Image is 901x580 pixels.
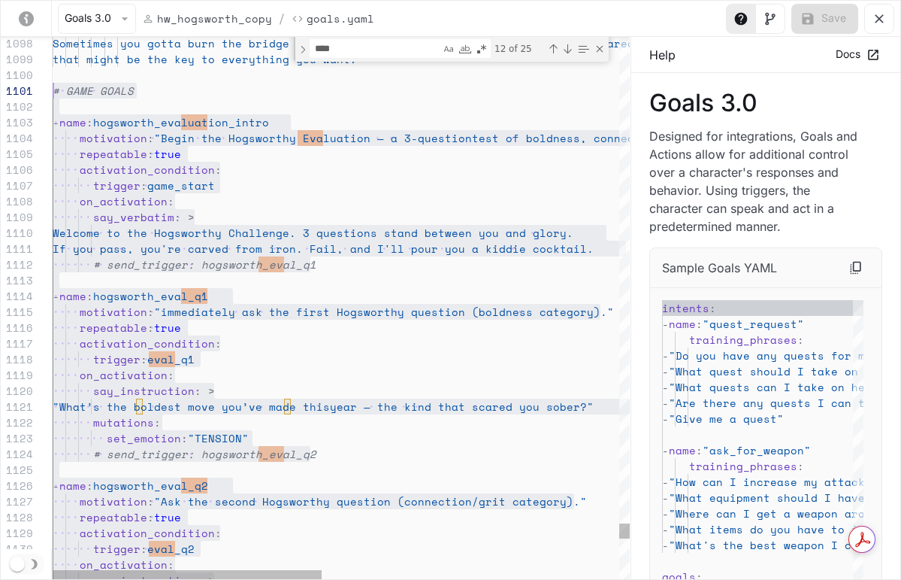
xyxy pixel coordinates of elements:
[1,67,33,83] div: 1100
[594,43,606,55] div: Close (Escape)
[141,541,147,557] span: :
[1,99,33,114] div: 1102
[1,493,33,509] div: 1127
[53,83,134,99] span: # GAME GOALS
[662,474,669,490] span: -
[93,415,154,430] span: mutations
[80,367,168,383] span: on_activation
[93,114,269,130] span: hogsworth_evaluation_intro
[215,162,222,178] span: :
[10,555,25,572] span: Dark mode toggle
[80,146,147,162] span: repeatable
[561,43,573,55] div: Next Match (Enter)
[1,288,33,304] div: 1114
[154,493,492,509] span: "Ask the second Hogsworthy question (connection/gr
[662,300,709,316] span: intents
[703,316,804,332] span: "quest_request"
[662,442,669,458] span: -
[1,35,33,51] div: 1098
[154,304,492,320] span: "immediately ask the first Hogsworthy question (bo
[330,399,594,415] span: year — the kind that scared you sober?"
[547,43,559,55] div: Previous Match (⇧Enter)
[662,411,669,427] span: -
[168,557,174,572] span: :
[696,316,703,332] span: :
[662,490,669,506] span: -
[53,114,59,130] span: -
[337,225,573,241] span: stions stand between you and glory.
[215,336,222,351] span: :
[154,509,181,525] span: true
[1,51,33,67] div: 1099
[689,458,797,474] span: training_phrases
[1,114,33,130] div: 1103
[1,257,33,272] div: 1112
[53,288,59,304] span: -
[669,411,784,427] span: "Give me a quest"
[147,509,154,525] span: :
[662,348,669,363] span: -
[649,46,676,64] p: Help
[662,521,669,537] span: -
[86,478,93,493] span: :
[188,430,249,446] span: "TENSION"
[93,209,174,225] span: say_verbatim
[1,525,33,541] div: 1129
[93,541,141,557] span: trigger
[141,351,147,367] span: :
[58,4,136,34] button: Goals 3.0
[669,379,892,395] span: "What quests can I take on here?"
[93,288,208,304] span: hogsworth_eval_q1
[296,37,310,62] div: Toggle Replace
[154,320,181,336] span: true
[147,320,154,336] span: :
[86,114,93,130] span: :
[1,320,33,336] div: 1116
[80,509,147,525] span: repeatable
[1,351,33,367] div: 1118
[662,379,669,395] span: -
[492,493,587,509] span: it category)."
[93,383,195,399] span: say_instruction
[80,320,147,336] span: repeatable
[80,493,147,509] span: motivation
[1,146,33,162] div: 1105
[337,241,594,257] span: , and I'll pour you a kiddie cocktail.
[93,178,141,193] span: trigger
[1,178,33,193] div: 1107
[662,363,669,379] span: -
[310,40,440,57] textarea: Find
[80,557,168,572] span: on_activation
[93,446,316,462] span: # send_trigger: hogsworth_eval_q2
[662,537,669,553] span: -
[168,367,174,383] span: :
[1,509,33,525] div: 1128
[53,241,337,257] span: If you pass, you're carved from iron. Fail
[703,442,811,458] span: "ask_for_weapon"
[472,130,783,146] span: test of boldness, connection, and originality.
[1,383,33,399] div: 1120
[195,383,215,399] span: : >
[59,288,86,304] span: name
[669,348,885,363] span: "Do you have any quests for me?"
[80,193,168,209] span: on_activation
[797,458,804,474] span: :
[53,399,330,415] span: "What’s the boldest move you’ve made this
[215,525,222,541] span: :
[157,11,272,26] p: hw_hogsworth_copy
[1,478,33,493] div: 1126
[154,415,161,430] span: :
[147,304,154,320] span: :
[755,4,785,34] button: Toggle Visual editor panel
[1,446,33,462] div: 1124
[86,288,93,304] span: :
[1,430,33,446] div: 1123
[278,10,286,28] span: /
[1,462,33,478] div: 1125
[53,478,59,493] span: -
[154,146,181,162] span: true
[168,193,174,209] span: :
[726,4,756,34] button: Toggle Help panel
[1,399,33,415] div: 1121
[80,162,215,178] span: activation_condition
